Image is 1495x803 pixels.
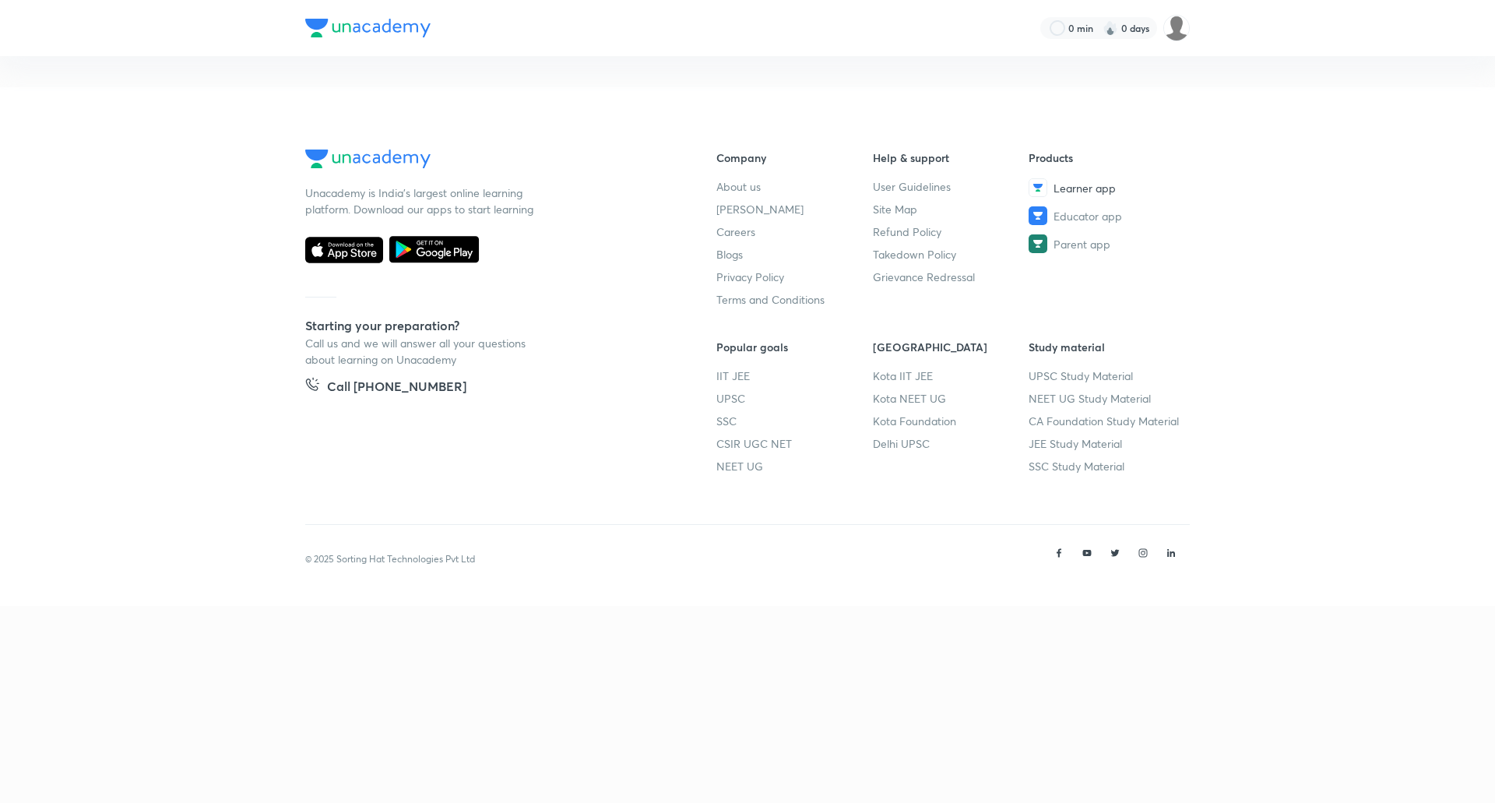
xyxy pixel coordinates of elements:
a: About us [716,178,873,195]
h5: Call [PHONE_NUMBER] [327,377,466,399]
a: CA Foundation Study Material [1029,413,1185,429]
h6: Popular goals [716,339,873,355]
a: JEE Study Material [1029,435,1185,452]
h6: Study material [1029,339,1185,355]
p: Unacademy is India’s largest online learning platform. Download our apps to start learning [305,185,539,217]
p: Call us and we will answer all your questions about learning on Unacademy [305,335,539,368]
a: Delhi UPSC [873,435,1029,452]
a: Company Logo [305,150,667,172]
a: NEET UG [716,458,873,474]
a: SSC [716,413,873,429]
a: Site Map [873,201,1029,217]
a: CSIR UGC NET [716,435,873,452]
h6: [GEOGRAPHIC_DATA] [873,339,1029,355]
a: User Guidelines [873,178,1029,195]
a: Learner app [1029,178,1185,197]
img: streak [1103,20,1118,36]
img: Company Logo [305,19,431,37]
a: Kota Foundation [873,413,1029,429]
p: © 2025 Sorting Hat Technologies Pvt Ltd [305,552,475,566]
span: Careers [716,224,755,240]
a: Kota IIT JEE [873,368,1029,384]
h6: Company [716,150,873,166]
a: Refund Policy [873,224,1029,240]
a: Educator app [1029,206,1185,225]
a: UPSC [716,390,873,407]
span: Learner app [1054,180,1116,196]
img: Company Logo [305,150,431,168]
a: Takedown Policy [873,246,1029,262]
span: Educator app [1054,208,1122,224]
a: SSC Study Material [1029,458,1185,474]
a: Terms and Conditions [716,291,873,308]
a: Kota NEET UG [873,390,1029,407]
img: Learner app [1029,178,1047,197]
span: Parent app [1054,236,1110,252]
a: Privacy Policy [716,269,873,285]
a: UPSC Study Material [1029,368,1185,384]
img: Educator app [1029,206,1047,225]
h5: Starting your preparation? [305,316,667,335]
a: [PERSON_NAME] [716,201,873,217]
a: IIT JEE [716,368,873,384]
a: Call [PHONE_NUMBER] [305,377,466,399]
h6: Products [1029,150,1185,166]
img: Piyush Mishra [1163,15,1190,41]
a: Careers [716,224,873,240]
h6: Help & support [873,150,1029,166]
img: Parent app [1029,234,1047,253]
a: Blogs [716,246,873,262]
a: Grievance Redressal [873,269,1029,285]
a: Parent app [1029,234,1185,253]
a: NEET UG Study Material [1029,390,1185,407]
